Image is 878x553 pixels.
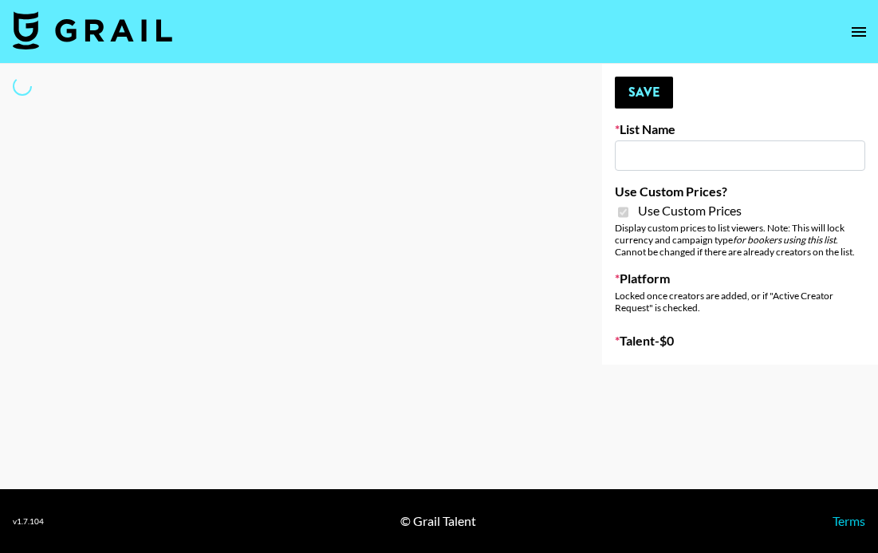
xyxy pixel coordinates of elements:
div: Locked once creators are added, or if "Active Creator Request" is checked. [615,290,865,314]
img: Grail Talent [13,11,172,49]
em: for bookers using this list [733,234,836,246]
div: v 1.7.104 [13,516,44,527]
a: Terms [833,513,865,528]
div: Display custom prices to list viewers. Note: This will lock currency and campaign type . Cannot b... [615,222,865,258]
label: Platform [615,271,865,286]
button: open drawer [843,16,875,48]
label: Talent - $ 0 [615,333,865,349]
label: Use Custom Prices? [615,184,865,199]
label: List Name [615,121,865,137]
div: © Grail Talent [400,513,476,529]
button: Save [615,77,673,109]
span: Use Custom Prices [638,203,742,219]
